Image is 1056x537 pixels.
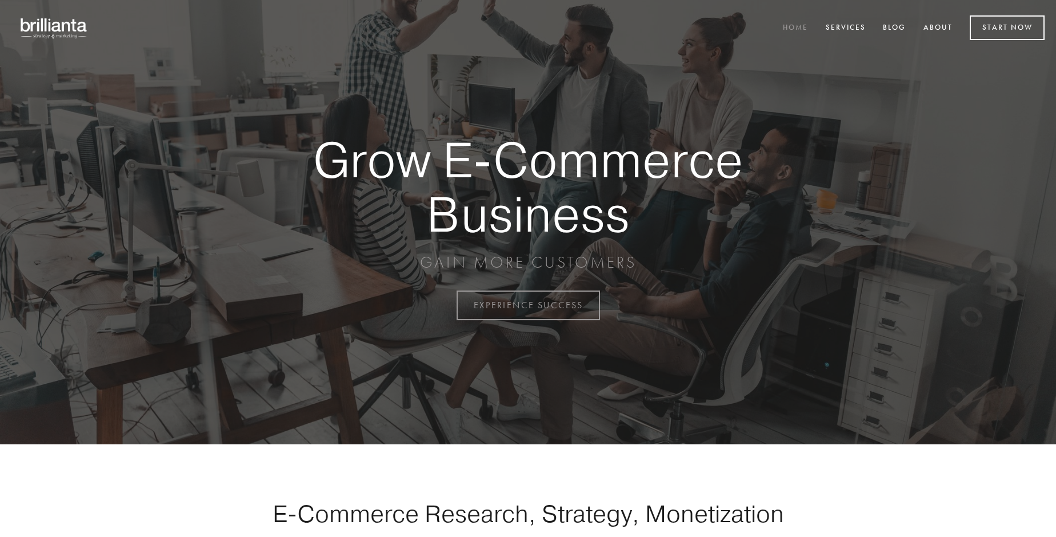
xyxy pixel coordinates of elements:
strong: Grow E-Commerce Business [273,133,783,241]
a: Start Now [970,15,1045,40]
img: brillianta - research, strategy, marketing [11,11,97,45]
a: Services [818,19,873,38]
a: EXPERIENCE SUCCESS [457,291,600,320]
h1: E-Commerce Research, Strategy, Monetization [237,499,819,528]
a: About [916,19,960,38]
a: Blog [875,19,913,38]
p: GAIN MORE CUSTOMERS [273,252,783,273]
a: Home [775,19,815,38]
